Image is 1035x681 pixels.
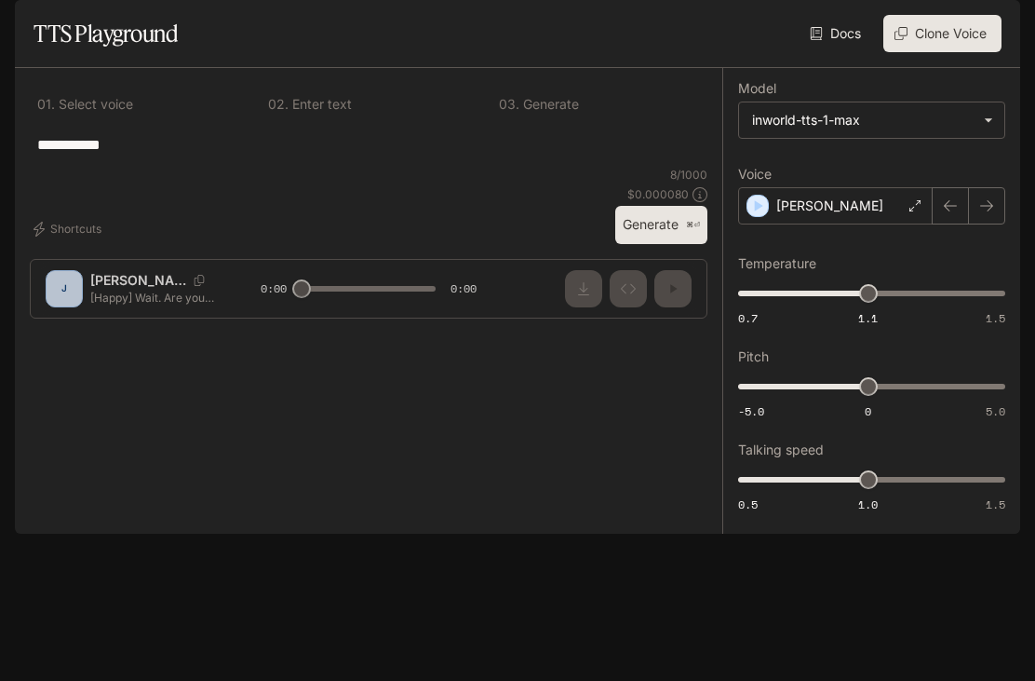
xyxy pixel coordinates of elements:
[738,443,824,456] p: Talking speed
[738,168,772,181] p: Voice
[986,310,1005,326] span: 1.5
[986,403,1005,419] span: 5.0
[752,111,975,129] div: inworld-tts-1-max
[55,98,133,111] p: Select voice
[858,497,878,512] span: 1.0
[738,310,758,326] span: 0.7
[738,403,764,419] span: -5.0
[686,220,700,231] p: ⌘⏎
[738,82,776,95] p: Model
[37,98,55,111] p: 0 1 .
[776,197,883,215] p: [PERSON_NAME]
[268,98,289,111] p: 0 2 .
[858,310,878,326] span: 1.1
[806,15,868,52] a: Docs
[738,257,816,270] p: Temperature
[30,214,109,244] button: Shortcuts
[289,98,352,111] p: Enter text
[670,167,707,183] p: 8 / 1000
[865,403,871,419] span: 0
[499,98,519,111] p: 0 3 .
[739,102,1004,138] div: inworld-tts-1-max
[738,497,758,512] span: 0.5
[627,186,689,202] p: $ 0.000080
[34,15,178,52] h1: TTS Playground
[883,15,1001,52] button: Clone Voice
[519,98,579,111] p: Generate
[615,206,707,244] button: Generate⌘⏎
[738,350,769,363] p: Pitch
[14,9,47,43] button: open drawer
[986,497,1005,512] span: 1.5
